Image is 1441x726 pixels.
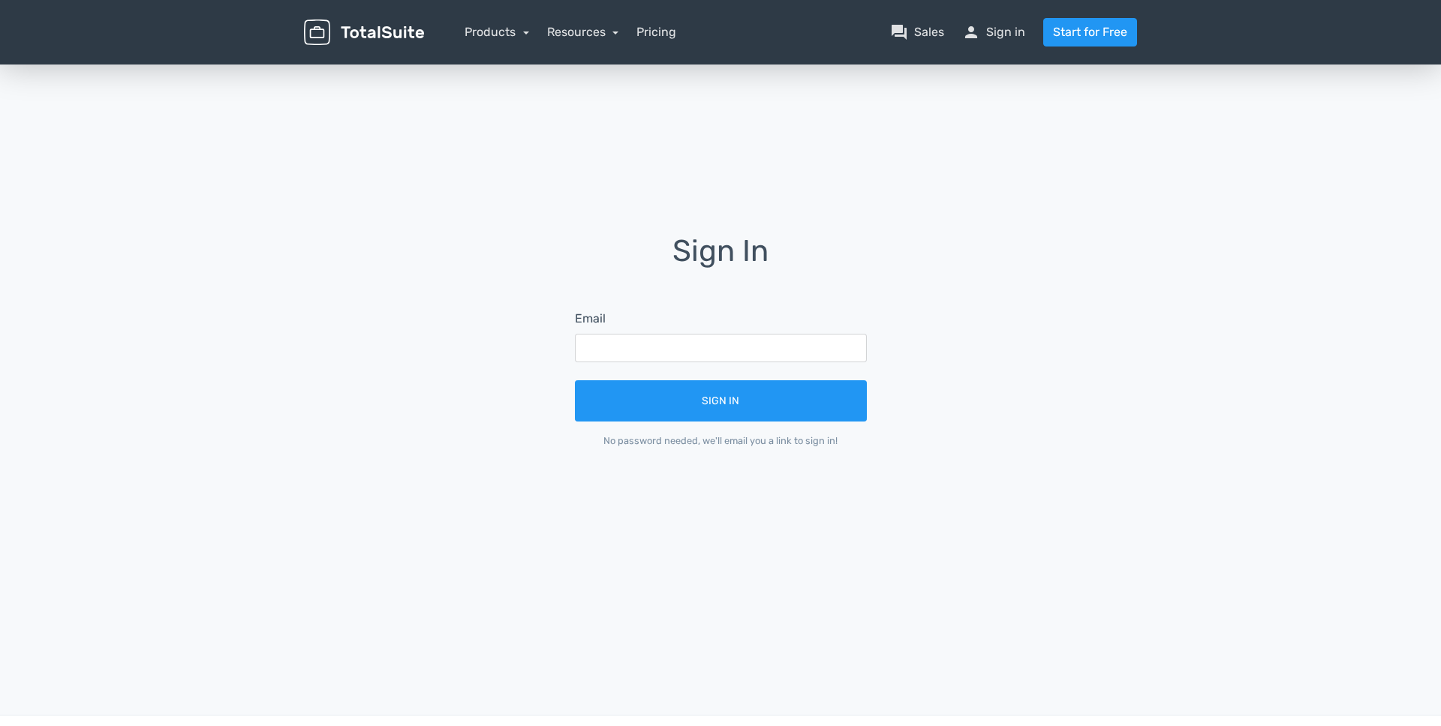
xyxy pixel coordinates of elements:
img: TotalSuite for WordPress [304,19,424,46]
a: personSign in [962,23,1025,41]
span: question_answer [890,23,908,41]
a: Pricing [636,23,676,41]
button: Sign In [575,380,867,421]
a: question_answerSales [890,23,944,41]
div: No password needed, we'll email you a link to sign in! [575,433,867,448]
a: Start for Free [1043,18,1137,46]
a: Resources [547,25,619,39]
h1: Sign In [554,235,888,289]
span: person [962,23,980,41]
a: Products [465,25,529,39]
label: Email [575,310,606,328]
